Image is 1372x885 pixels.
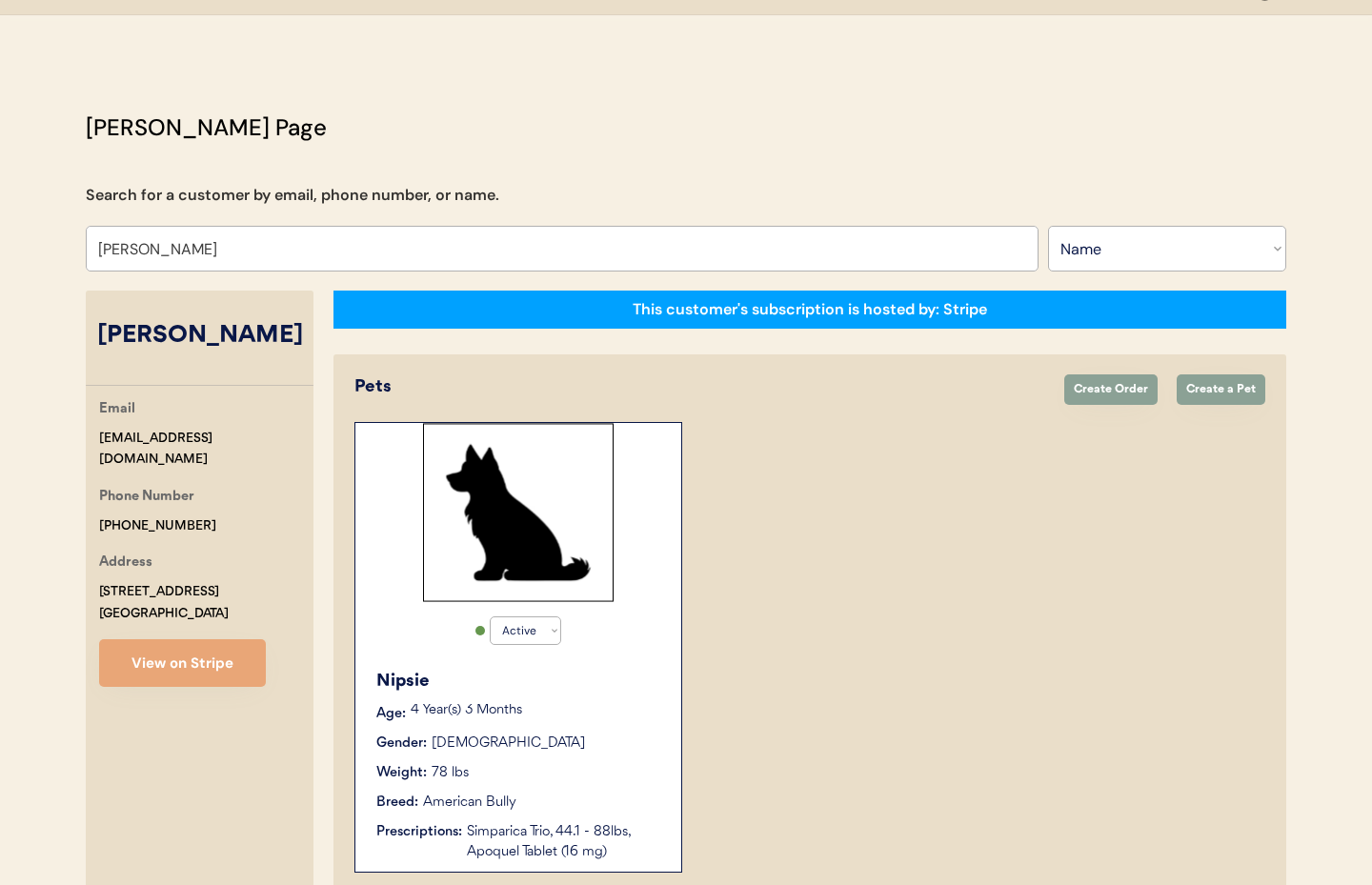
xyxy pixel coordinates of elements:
[86,111,327,145] div: [PERSON_NAME] Page
[467,822,662,862] div: Simparica Trio, 44.1 - 88lbs, Apoquel Tablet (16 mg)
[376,734,427,754] div: Gender:
[99,515,216,537] div: [PHONE_NUMBER]
[432,763,469,783] div: 78 lbs
[1177,374,1265,405] button: Create a Pet
[423,423,614,602] img: Rectangle%2029.svg
[99,428,313,472] div: [EMAIL_ADDRESS][DOMAIN_NAME]
[99,639,266,687] button: View on Stripe
[423,793,516,813] div: American Bully
[376,763,427,783] div: Weight:
[86,318,313,354] div: [PERSON_NAME]
[376,669,662,694] div: Nipsie
[432,734,585,754] div: [DEMOGRAPHIC_DATA]
[376,704,406,724] div: Age:
[354,374,1045,400] div: Pets
[86,226,1039,272] input: Search by name
[86,184,499,207] div: Search for a customer by email, phone number, or name.
[376,822,462,842] div: Prescriptions:
[633,299,987,320] div: This customer's subscription is hosted by: Stripe
[99,581,229,625] div: [STREET_ADDRESS] [GEOGRAPHIC_DATA]
[411,704,662,717] p: 4 Year(s) 3 Months
[1064,374,1158,405] button: Create Order
[99,486,194,510] div: Phone Number
[376,793,418,813] div: Breed:
[99,398,135,422] div: Email
[99,552,152,575] div: Address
